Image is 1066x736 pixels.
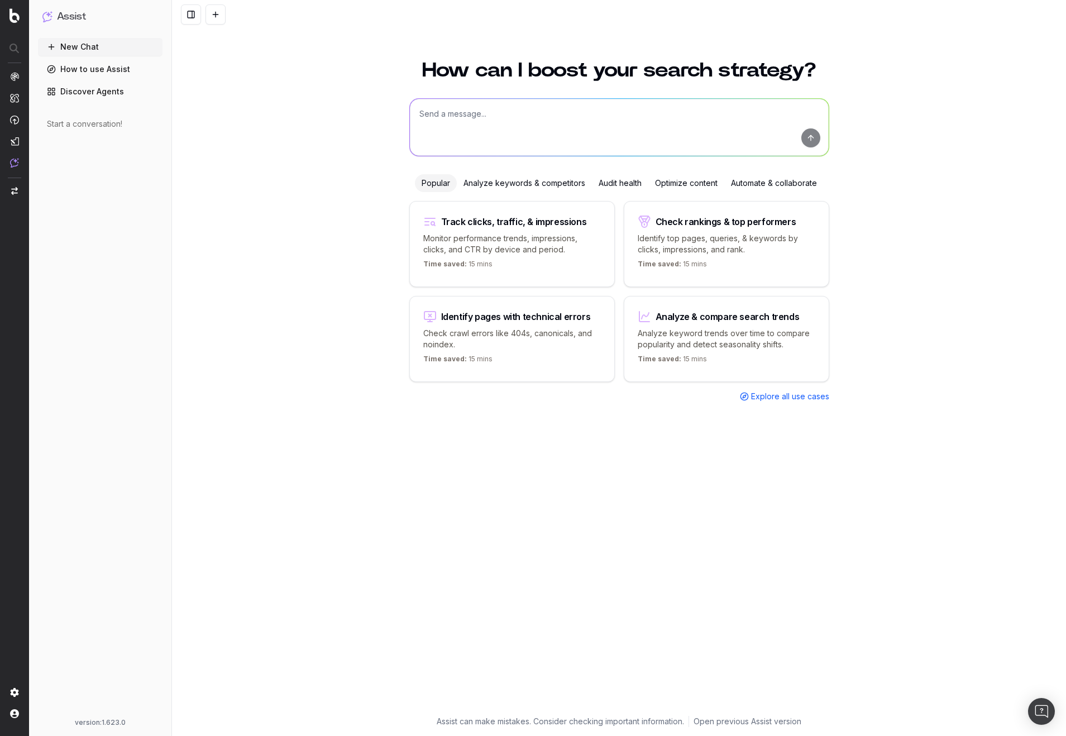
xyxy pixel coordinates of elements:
[457,174,592,192] div: Analyze keywords & competitors
[441,312,591,321] div: Identify pages with technical errors
[409,60,829,80] h1: How can I boost your search strategy?
[694,716,801,727] a: Open previous Assist version
[423,328,601,350] p: Check crawl errors like 404s, canonicals, and noindex.
[423,233,601,255] p: Monitor performance trends, impressions, clicks, and CTR by device and period.
[1028,698,1055,725] div: Open Intercom Messenger
[11,187,18,195] img: Switch project
[10,688,19,697] img: Setting
[638,260,707,273] p: 15 mins
[415,174,457,192] div: Popular
[656,312,800,321] div: Analyze & compare search trends
[10,137,19,146] img: Studio
[423,260,467,268] span: Time saved:
[10,115,19,125] img: Activation
[42,11,52,22] img: Assist
[441,217,587,226] div: Track clicks, traffic, & impressions
[656,217,796,226] div: Check rankings & top performers
[10,709,19,718] img: My account
[724,174,824,192] div: Automate & collaborate
[740,391,829,402] a: Explore all use cases
[751,391,829,402] span: Explore all use cases
[437,716,684,727] p: Assist can make mistakes. Consider checking important information.
[423,260,493,273] p: 15 mins
[38,60,162,78] a: How to use Assist
[423,355,493,368] p: 15 mins
[38,38,162,56] button: New Chat
[10,93,19,103] img: Intelligence
[10,158,19,168] img: Assist
[648,174,724,192] div: Optimize content
[592,174,648,192] div: Audit health
[638,328,815,350] p: Analyze keyword trends over time to compare popularity and detect seasonality shifts.
[638,355,707,368] p: 15 mins
[638,233,815,255] p: Identify top pages, queries, & keywords by clicks, impressions, and rank.
[638,260,681,268] span: Time saved:
[38,83,162,101] a: Discover Agents
[9,8,20,23] img: Botify logo
[10,72,19,81] img: Analytics
[47,118,154,130] div: Start a conversation!
[423,355,467,363] span: Time saved:
[42,9,158,25] button: Assist
[42,718,158,727] div: version: 1.623.0
[57,9,86,25] h1: Assist
[638,355,681,363] span: Time saved:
